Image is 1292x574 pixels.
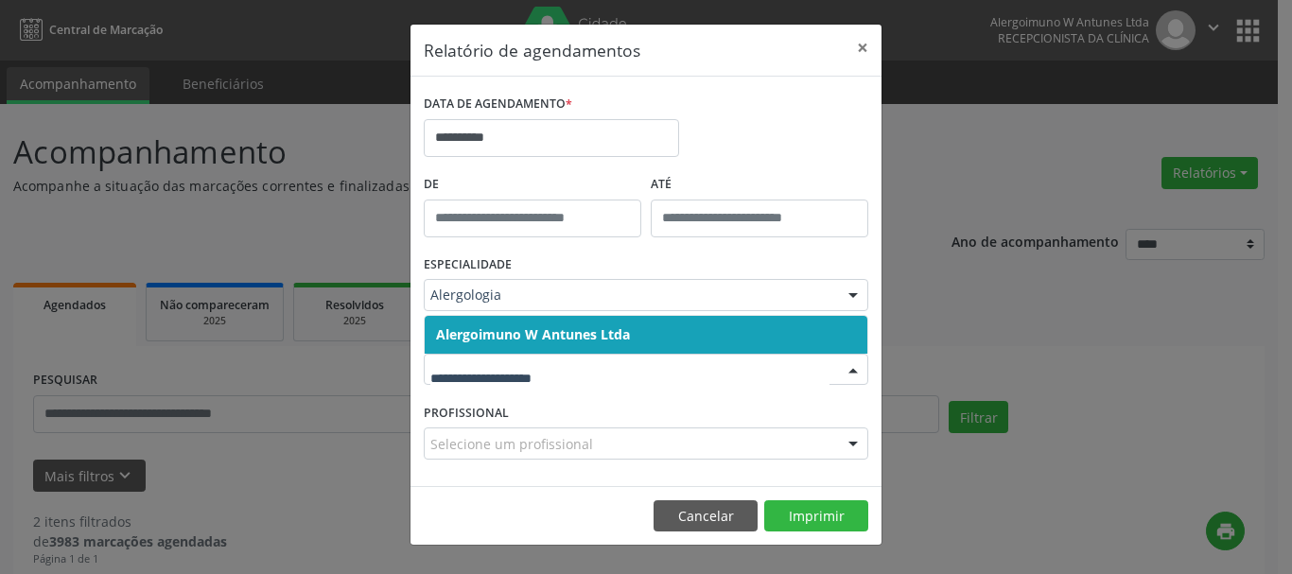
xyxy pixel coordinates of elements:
span: Alergologia [430,286,829,304]
label: De [424,170,641,200]
span: Alergoimuno W Antunes Ltda [436,325,630,343]
label: ATÉ [651,170,868,200]
button: Cancelar [654,500,758,532]
h5: Relatório de agendamentos [424,38,640,62]
button: Close [844,25,882,71]
button: Imprimir [764,500,868,532]
label: ESPECIALIDADE [424,251,512,280]
span: Selecione um profissional [430,434,593,454]
label: PROFISSIONAL [424,398,509,427]
label: DATA DE AGENDAMENTO [424,90,572,119]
